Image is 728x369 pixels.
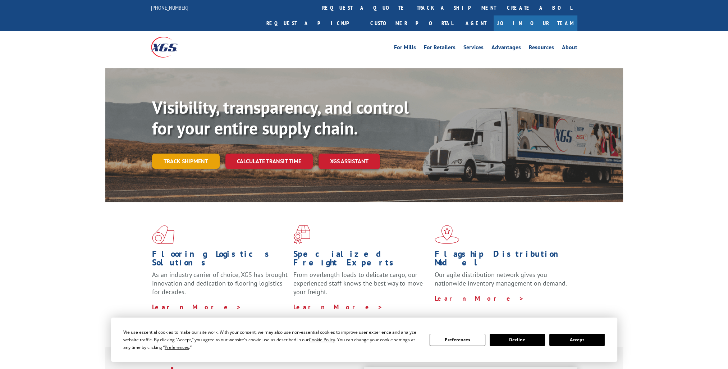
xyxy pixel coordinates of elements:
[111,318,617,362] div: Cookie Consent Prompt
[458,15,494,31] a: Agent
[123,328,421,351] div: We use essential cookies to make our site work. With your consent, we may also use non-essential ...
[225,154,313,169] a: Calculate transit time
[430,334,485,346] button: Preferences
[319,154,380,169] a: XGS ASSISTANT
[152,303,242,311] a: Learn More >
[490,334,545,346] button: Decline
[293,250,429,270] h1: Specialized Freight Experts
[494,15,577,31] a: Join Our Team
[491,45,521,53] a: Advantages
[309,337,335,343] span: Cookie Policy
[152,270,288,296] span: As an industry carrier of choice, XGS has brought innovation and dedication to flooring logistics...
[435,294,524,302] a: Learn More >
[435,250,571,270] h1: Flagship Distribution Model
[293,303,383,311] a: Learn More >
[152,250,288,270] h1: Flooring Logistics Solutions
[549,334,605,346] button: Accept
[152,225,174,244] img: xgs-icon-total-supply-chain-intelligence-red
[293,225,310,244] img: xgs-icon-focused-on-flooring-red
[562,45,577,53] a: About
[424,45,455,53] a: For Retailers
[435,225,459,244] img: xgs-icon-flagship-distribution-model-red
[394,45,416,53] a: For Mills
[293,270,429,302] p: From overlength loads to delicate cargo, our experienced staff knows the best way to move your fr...
[165,344,189,350] span: Preferences
[463,45,484,53] a: Services
[151,4,188,11] a: [PHONE_NUMBER]
[152,96,409,139] b: Visibility, transparency, and control for your entire supply chain.
[261,15,365,31] a: Request a pickup
[152,154,220,169] a: Track shipment
[529,45,554,53] a: Resources
[365,15,458,31] a: Customer Portal
[435,270,567,287] span: Our agile distribution network gives you nationwide inventory management on demand.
